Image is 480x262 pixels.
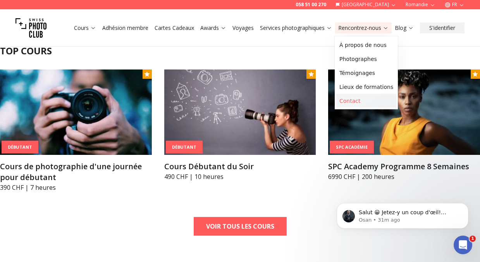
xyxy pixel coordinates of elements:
img: Cours Débutant du Soir [164,69,316,155]
button: Rencontrez-nous [335,23,392,33]
a: Services photographiques [260,24,332,32]
div: SPC Académie [330,141,374,154]
a: Cartes Cadeaux [155,24,194,32]
iframe: Intercom live chat [454,236,472,254]
div: Débutant [166,141,203,154]
h3: Cours Débutant du Soir [164,161,316,172]
button: Cours [71,23,99,33]
a: Contact [336,94,396,108]
a: À propos de nous [336,38,396,52]
button: Awards [197,23,229,33]
iframe: Intercom notifications message [325,187,480,241]
a: Blog [395,24,414,32]
a: 058 51 00 270 [296,2,326,8]
a: Photographes [336,52,396,66]
div: Débutant [2,141,38,154]
a: Adhésion membre [102,24,148,32]
p: 490 CHF | 10 heures [164,172,316,181]
img: SPC Academy Programme 8 Semaines [328,69,480,155]
h3: SPC Academy Programme 8 Semaines [328,161,480,172]
button: Cartes Cadeaux [151,23,197,33]
a: Lieux de formations [336,80,396,94]
b: VOIR TOUS LES COURS [206,222,274,231]
a: VOIR TOUS LES COURS [194,217,287,236]
button: S'identifier [420,23,465,33]
a: Rencontrez-nous [338,24,389,32]
a: Témoignages [336,66,396,80]
a: Cours Débutant du SoirDébutantCours Débutant du Soir490 CHF | 10 heures [164,69,316,181]
button: Services photographiques [257,23,335,33]
p: 6990 CHF | 200 heures [328,172,480,181]
a: Awards [200,24,226,32]
span: 1 [470,236,476,242]
a: SPC Academy Programme 8 SemainesSPC AcadémieSPC Academy Programme 8 Semaines6990 CHF | 200 heures [328,69,480,181]
img: Swiss photo club [15,12,46,43]
a: Cours [74,24,96,32]
a: Voyages [232,24,254,32]
button: Blog [392,23,417,33]
button: Adhésion membre [99,23,151,33]
button: Voyages [229,23,257,33]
